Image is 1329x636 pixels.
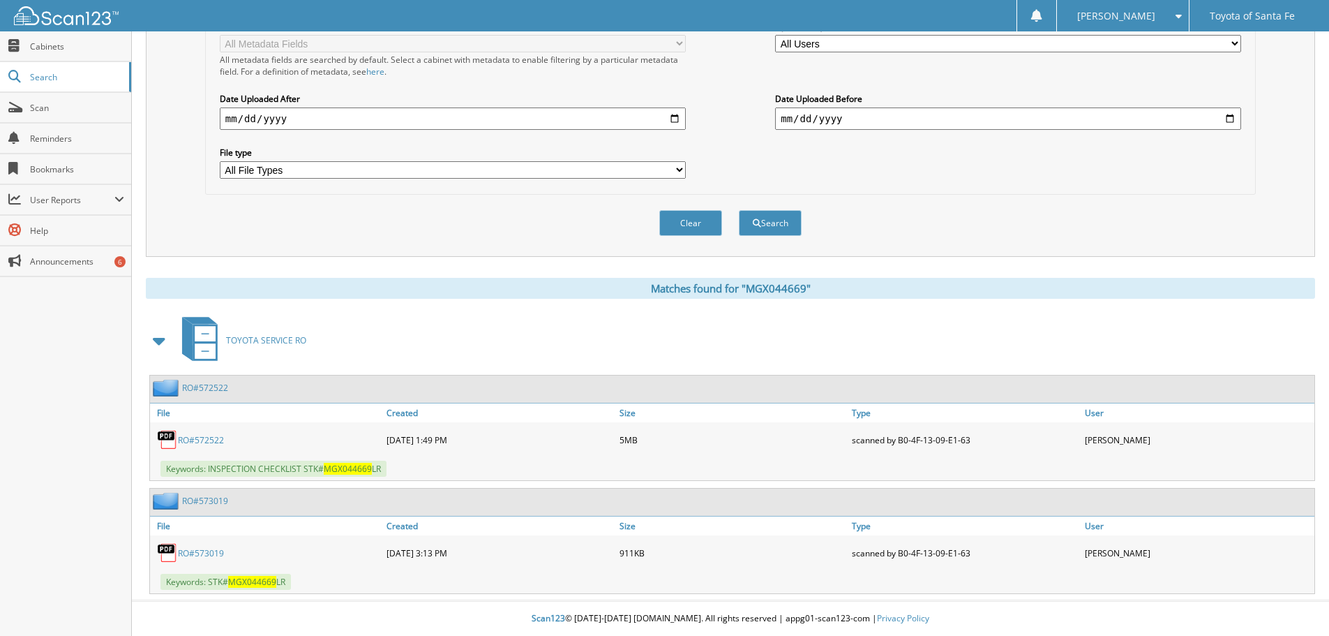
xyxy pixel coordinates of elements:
[178,547,224,559] a: RO#573019
[1081,539,1314,567] div: [PERSON_NAME]
[160,574,291,590] span: Keywords: STK# LR
[157,429,178,450] img: PDF.png
[226,334,306,346] span: TOYOTA SERVICE RO
[775,93,1241,105] label: Date Uploaded Before
[739,210,802,236] button: Search
[848,539,1081,567] div: scanned by B0-4F-13-09-E1-63
[30,256,124,267] span: Announcements
[30,194,114,206] span: User Reports
[153,379,182,397] img: folder2.png
[30,163,124,175] span: Bookmarks
[1081,426,1314,454] div: [PERSON_NAME]
[383,539,616,567] div: [DATE] 3:13 PM
[1210,12,1295,20] span: Toyota of Santa Fe
[160,461,386,477] span: Keywords: INSPECTION CHECKLIST STK# LR
[383,404,616,422] a: Created
[30,40,124,52] span: Cabinets
[182,382,228,394] a: RO#572522
[182,495,228,507] a: RO#573019
[174,313,306,368] a: TOYOTA SERVICE RO
[146,278,1315,299] div: Matches found for "MGX044669"
[775,108,1241,130] input: end
[132,602,1329,636] div: © [DATE]-[DATE] [DOMAIN_NAME]. All rights reserved | appg01-scan123-com |
[1081,404,1314,422] a: User
[153,492,182,510] img: folder2.png
[220,147,686,158] label: File type
[659,210,722,236] button: Clear
[324,463,372,475] span: MGX044669
[30,102,124,114] span: Scan
[228,576,276,588] span: MGX044669
[1259,569,1329,636] iframe: Chat Widget
[616,404,849,422] a: Size
[532,612,565,624] span: Scan123
[366,66,384,77] a: here
[383,426,616,454] div: [DATE] 1:49 PM
[30,225,124,237] span: Help
[1081,517,1314,535] a: User
[220,54,686,77] div: All metadata fields are searched by default. Select a cabinet with metadata to enable filtering b...
[616,517,849,535] a: Size
[150,517,383,535] a: File
[616,539,849,567] div: 911KB
[178,434,224,446] a: RO#572522
[14,6,119,25] img: scan123-logo-white.svg
[30,133,124,145] span: Reminders
[150,404,383,422] a: File
[220,93,686,105] label: Date Uploaded After
[114,256,126,267] div: 6
[848,517,1081,535] a: Type
[848,404,1081,422] a: Type
[220,108,686,130] input: start
[383,517,616,535] a: Created
[877,612,929,624] a: Privacy Policy
[30,71,122,83] span: Search
[1077,12,1155,20] span: [PERSON_NAME]
[157,542,178,563] img: PDF.png
[616,426,849,454] div: 5MB
[848,426,1081,454] div: scanned by B0-4F-13-09-E1-63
